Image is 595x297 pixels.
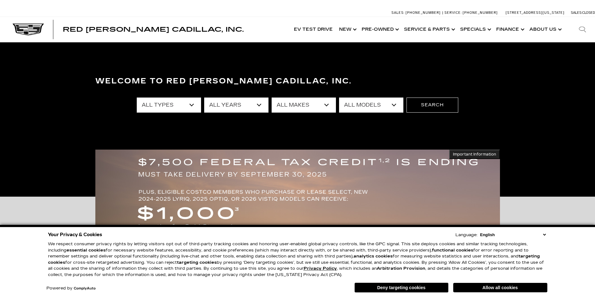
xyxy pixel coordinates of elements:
strong: essential cookies [66,248,106,253]
a: [STREET_ADDRESS][US_STATE] [506,11,565,15]
strong: functional cookies [432,248,473,253]
a: Red [PERSON_NAME] Cadillac, Inc. [63,26,244,33]
a: Service: [PHONE_NUMBER] [442,11,499,14]
a: About Us [526,17,564,42]
select: Filter by make [272,98,336,113]
strong: targeting cookies [48,254,540,265]
button: Search [406,98,458,113]
select: Filter by type [137,98,201,113]
select: Language Select [479,232,547,238]
a: Pre-Owned [359,17,401,42]
span: Sales: [571,11,582,15]
button: Important Information [449,150,500,159]
span: Important Information [453,152,496,157]
a: ComplyAuto [74,287,96,290]
span: Closed [582,11,595,15]
div: Powered by [46,286,96,290]
span: [PHONE_NUMBER] [406,11,441,15]
a: Service & Parts [401,17,457,42]
img: Cadillac Dark Logo with Cadillac White Text [13,24,44,35]
span: Service: [444,11,462,15]
button: Allow all cookies [453,283,547,292]
select: Filter by model [339,98,403,113]
p: We respect consumer privacy rights by letting visitors opt out of third-party tracking cookies an... [48,241,547,278]
span: Your Privacy & Cookies [48,230,102,239]
strong: analytics cookies [353,254,393,259]
div: Language: [455,233,477,237]
strong: Arbitration Provision [377,266,425,271]
a: EV Test Drive [291,17,336,42]
span: [PHONE_NUMBER] [463,11,498,15]
a: Privacy Policy [304,266,337,271]
a: New [336,17,359,42]
button: Deny targeting cookies [354,283,449,293]
span: Sales: [391,11,405,15]
h3: Welcome to Red [PERSON_NAME] Cadillac, Inc. [95,75,500,88]
select: Filter by year [204,98,268,113]
strong: targeting cookies [177,260,217,265]
a: Sales: [PHONE_NUMBER] [391,11,442,14]
a: Finance [493,17,526,42]
a: Specials [457,17,493,42]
